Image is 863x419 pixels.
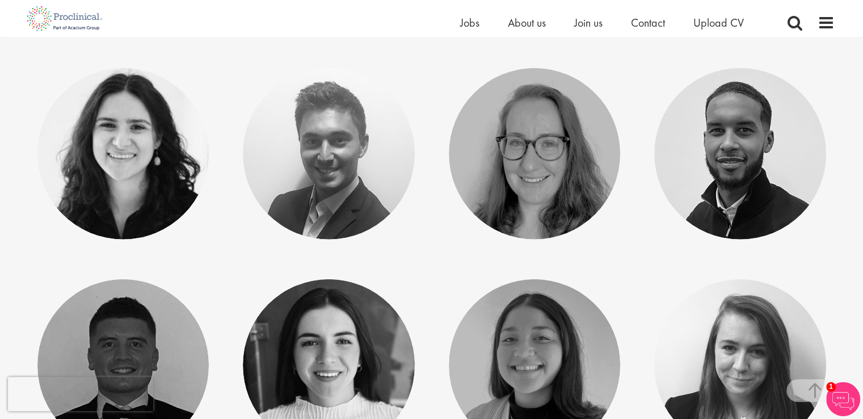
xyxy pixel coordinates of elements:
a: Upload CV [693,15,744,30]
a: Join us [574,15,603,30]
a: Jobs [460,15,479,30]
img: Chatbot [826,382,860,416]
a: Contact [631,15,665,30]
span: 1 [826,382,836,392]
iframe: reCAPTCHA [8,377,153,411]
a: About us [508,15,546,30]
